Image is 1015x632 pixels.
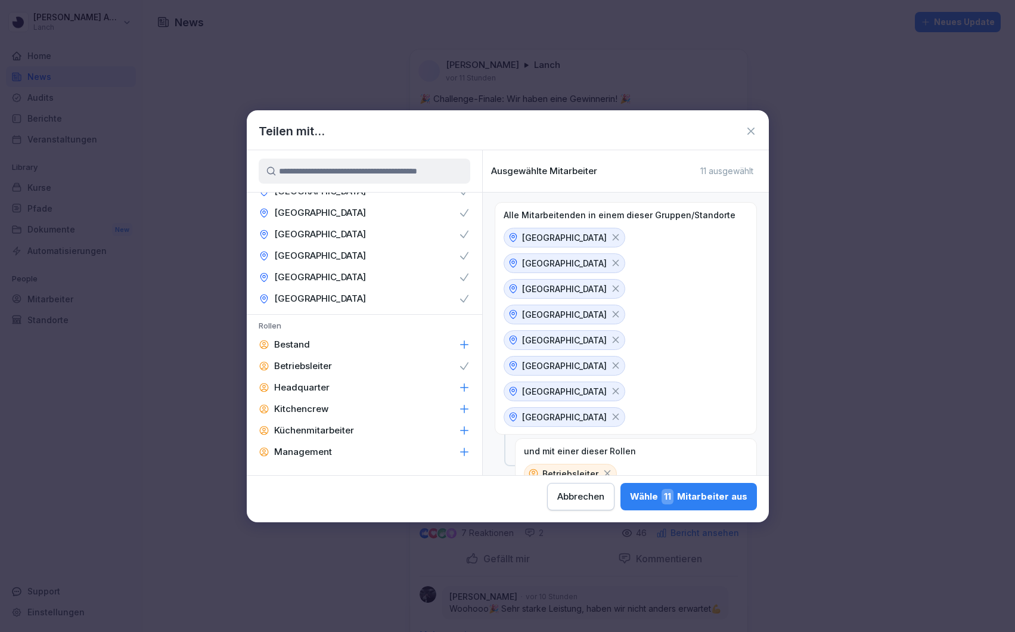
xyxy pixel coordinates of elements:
[522,308,607,321] p: [GEOGRAPHIC_DATA]
[274,382,330,394] p: Headquarter
[247,321,482,334] p: Rollen
[700,166,753,176] p: 11 ausgewählt
[522,334,607,346] p: [GEOGRAPHIC_DATA]
[274,271,366,283] p: [GEOGRAPHIC_DATA]
[557,490,604,503] div: Abbrechen
[274,207,366,219] p: [GEOGRAPHIC_DATA]
[274,293,366,305] p: [GEOGRAPHIC_DATA]
[491,166,597,176] p: Ausgewählte Mitarbeiter
[522,360,607,372] p: [GEOGRAPHIC_DATA]
[274,339,310,351] p: Bestand
[274,467,312,479] p: Mini-Job
[522,385,607,398] p: [GEOGRAPHIC_DATA]
[522,283,607,295] p: [GEOGRAPHIC_DATA]
[504,210,735,221] p: Alle Mitarbeitenden in einem dieser Gruppen/Standorte
[274,250,366,262] p: [GEOGRAPHIC_DATA]
[274,360,332,372] p: Betriebsleiter
[547,483,614,510] button: Abbrechen
[630,489,747,504] div: Wähle Mitarbeiter aus
[620,483,757,510] button: Wähle11Mitarbeiter aus
[524,446,636,457] p: und mit einer dieser Rollen
[274,425,354,436] p: Küchenmitarbeiter
[542,467,598,480] p: Betriebsleiter
[259,122,325,140] h1: Teilen mit...
[522,257,607,269] p: [GEOGRAPHIC_DATA]
[662,489,673,504] span: 11
[274,228,366,240] p: [GEOGRAPHIC_DATA]
[274,446,332,458] p: Management
[522,231,607,244] p: [GEOGRAPHIC_DATA]
[522,411,607,423] p: [GEOGRAPHIC_DATA]
[274,403,328,415] p: Kitchencrew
